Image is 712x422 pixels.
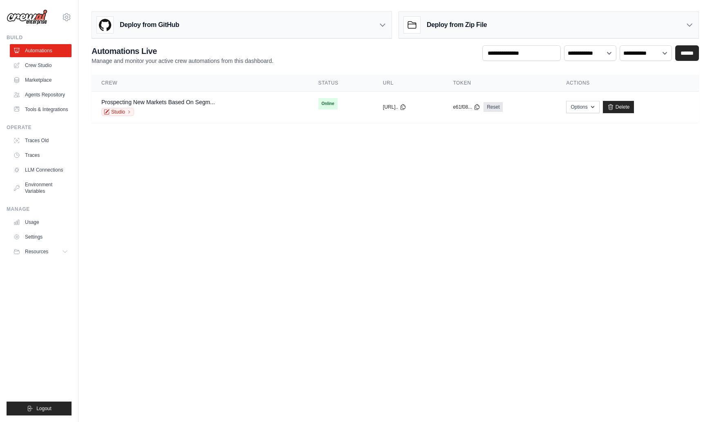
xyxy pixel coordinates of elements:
[10,59,72,72] a: Crew Studio
[7,34,72,41] div: Build
[97,17,113,33] img: GitHub Logo
[427,20,487,30] h3: Deploy from Zip File
[10,230,72,243] a: Settings
[10,44,72,57] a: Automations
[101,108,134,116] a: Studio
[7,124,72,131] div: Operate
[120,20,179,30] h3: Deploy from GitHub
[484,102,503,112] a: Reset
[10,134,72,147] a: Traces Old
[443,75,556,92] th: Token
[603,101,634,113] a: Delete
[7,206,72,212] div: Manage
[10,216,72,229] a: Usage
[101,99,215,105] a: Prospecting New Markets Based On Segm...
[318,98,338,109] span: Online
[10,178,72,198] a: Environment Variables
[10,163,72,176] a: LLM Connections
[373,75,443,92] th: URL
[36,405,51,412] span: Logout
[25,248,48,255] span: Resources
[556,75,699,92] th: Actions
[7,402,72,415] button: Logout
[10,245,72,258] button: Resources
[309,75,373,92] th: Status
[10,149,72,162] a: Traces
[92,75,309,92] th: Crew
[10,88,72,101] a: Agents Repository
[566,101,599,113] button: Options
[10,103,72,116] a: Tools & Integrations
[92,57,273,65] p: Manage and monitor your active crew automations from this dashboard.
[10,74,72,87] a: Marketplace
[7,9,47,25] img: Logo
[92,45,273,57] h2: Automations Live
[453,104,480,110] button: e61f08...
